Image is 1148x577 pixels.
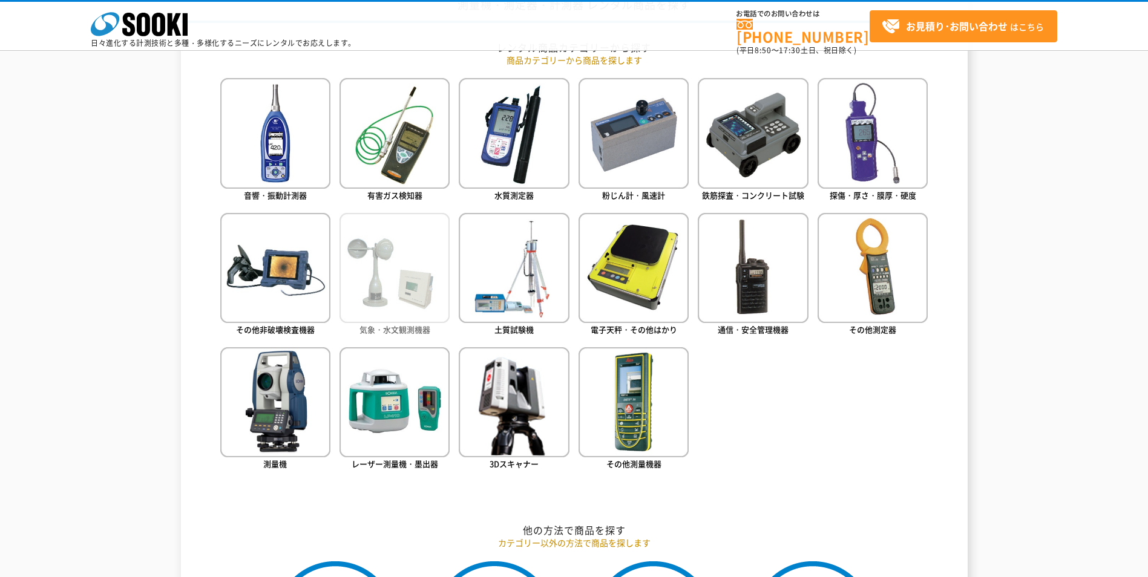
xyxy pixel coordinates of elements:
[818,213,928,323] img: その他測定器
[698,78,808,203] a: 鉄筋探査・コンクリート試験
[263,458,287,469] span: 測量機
[579,347,689,457] img: その他測量機器
[494,324,534,335] span: 土質試験機
[220,213,330,323] img: その他非破壊検査機器
[818,213,928,338] a: その他測定器
[367,189,422,201] span: 有害ガス検知器
[591,324,677,335] span: 電子天秤・その他はかり
[459,213,569,338] a: 土質試験機
[702,189,804,201] span: 鉄筋探査・コンクリート試験
[339,213,450,338] a: 気象・水文観測機器
[459,78,569,203] a: 水質測定器
[490,458,539,469] span: 3Dスキャナー
[718,324,789,335] span: 通信・安全管理機器
[736,45,856,56] span: (平日 ～ 土日、祝日除く)
[736,10,870,18] span: お電話でのお問い合わせは
[459,347,569,472] a: 3Dスキャナー
[220,347,330,472] a: 測量機
[220,54,928,67] p: 商品カテゴリーから商品を探します
[579,347,689,472] a: その他測量機器
[870,10,1057,42] a: お見積り･お問い合わせはこちら
[459,347,569,457] img: 3Dスキャナー
[579,78,689,203] a: 粉じん計・風速計
[830,189,916,201] span: 探傷・厚さ・膜厚・硬度
[91,39,356,47] p: 日々進化する計測技術と多種・多様化するニーズにレンタルでお応えします。
[882,18,1044,36] span: はこちら
[579,213,689,323] img: 電子天秤・その他はかり
[459,213,569,323] img: 土質試験機
[339,213,450,323] img: 気象・水文観測機器
[849,324,896,335] span: その他測定器
[220,524,928,536] h2: 他の方法で商品を探す
[236,324,315,335] span: その他非破壊検査機器
[220,78,330,188] img: 音響・振動計測器
[818,78,928,203] a: 探傷・厚さ・膜厚・硬度
[906,19,1008,33] strong: お見積り･お問い合わせ
[755,45,772,56] span: 8:50
[220,347,330,457] img: 測量機
[220,213,330,338] a: その他非破壊検査機器
[579,213,689,338] a: 電子天秤・その他はかり
[220,78,330,203] a: 音響・振動計測器
[244,189,307,201] span: 音響・振動計測器
[339,347,450,472] a: レーザー測量機・墨出器
[736,19,870,44] a: [PHONE_NUMBER]
[698,213,808,338] a: 通信・安全管理機器
[352,458,438,469] span: レーザー測量機・墨出器
[339,347,450,457] img: レーザー測量機・墨出器
[602,189,665,201] span: 粉じん計・風速計
[579,78,689,188] img: 粉じん計・風速計
[339,78,450,203] a: 有害ガス検知器
[339,78,450,188] img: 有害ガス検知器
[779,45,801,56] span: 17:30
[220,536,928,549] p: カテゴリー以外の方法で商品を探します
[698,213,808,323] img: 通信・安全管理機器
[818,78,928,188] img: 探傷・厚さ・膜厚・硬度
[698,78,808,188] img: 鉄筋探査・コンクリート試験
[494,189,534,201] span: 水質測定器
[459,78,569,188] img: 水質測定器
[606,458,661,469] span: その他測量機器
[359,324,430,335] span: 気象・水文観測機器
